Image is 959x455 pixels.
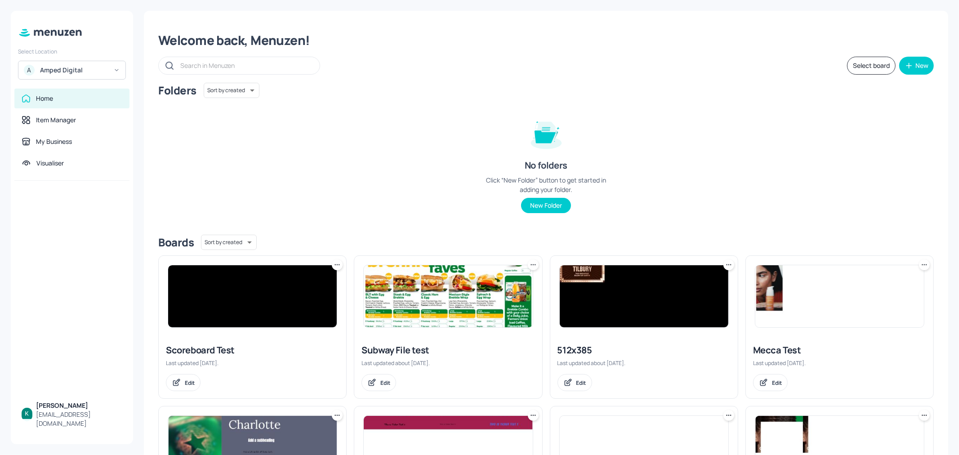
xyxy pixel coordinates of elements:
div: Edit [185,379,195,387]
button: New [899,57,934,75]
div: Subway File test [361,344,535,357]
div: Welcome back, Menuzen! [158,32,934,49]
div: No folders [525,159,567,172]
div: [PERSON_NAME] [36,401,122,410]
input: Search in Menuzen [180,59,311,72]
div: Edit [772,379,782,387]
button: Select board [847,57,896,75]
div: Last updated about [DATE]. [361,359,535,367]
div: Item Manager [36,116,76,125]
div: My Business [36,137,72,146]
img: 2025-06-17-1750199689017r8ixrj6ih6.jpeg [560,265,728,327]
div: Scoreboard Test [166,344,339,357]
button: New Folder [521,198,571,213]
div: Click “New Folder” button to get started in adding your folder. [479,175,614,194]
div: 512x385 [558,344,731,357]
div: Last updated about [DATE]. [558,359,731,367]
div: Sort by created [201,233,257,251]
div: Boards [158,235,194,250]
div: Folders [158,83,196,98]
img: 2025-07-22-1753150999163aufffdptw1.jpeg [755,265,924,327]
div: Last updated [DATE]. [753,359,926,367]
div: Edit [576,379,586,387]
div: Amped Digital [40,66,108,75]
img: ACg8ocKBIlbXoTTzaZ8RZ_0B6YnoiWvEjOPx6MQW7xFGuDwnGH3hbQ=s96-c [22,408,32,419]
div: A [24,65,35,76]
div: Edit [380,379,390,387]
div: [EMAIL_ADDRESS][DOMAIN_NAME] [36,410,122,428]
div: Mecca Test [753,344,926,357]
div: Home [36,94,53,103]
div: Sort by created [204,81,259,99]
img: 2025-07-29-17537622447104til4tw6kiq.jpeg [168,265,337,327]
div: Visualiser [36,159,64,168]
img: 2025-07-02-1751442690049dwhvm80dbsa.jpeg [364,265,532,327]
img: folder-empty [524,111,569,156]
div: Last updated [DATE]. [166,359,339,367]
div: Select Location [18,48,126,55]
div: New [915,62,928,69]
